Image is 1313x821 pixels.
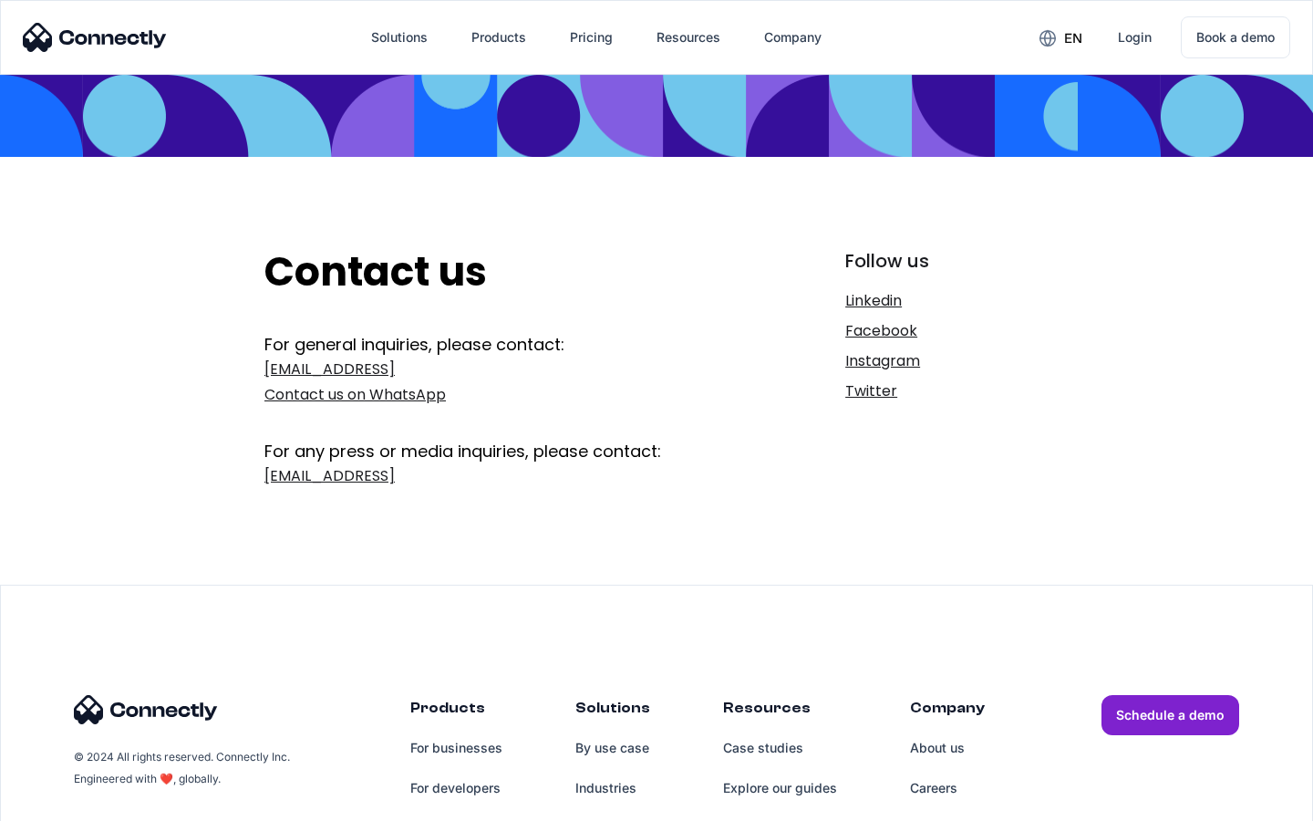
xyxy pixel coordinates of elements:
a: Facebook [845,318,1049,344]
a: About us [910,728,985,768]
div: Login [1118,25,1152,50]
div: Solutions [575,695,650,728]
aside: Language selected: English [18,789,109,815]
div: Resources [723,695,837,728]
div: Solutions [357,16,442,59]
a: Careers [910,768,985,808]
a: Instagram [845,348,1049,374]
div: Products [410,695,502,728]
a: Pricing [555,16,627,59]
div: Company [764,25,822,50]
h2: Contact us [264,248,727,296]
a: Explore our guides [723,768,837,808]
div: Follow us [845,248,1049,274]
a: For businesses [410,728,502,768]
div: For general inquiries, please contact: [264,333,727,357]
a: Case studies [723,728,837,768]
a: Schedule a demo [1101,695,1239,735]
div: Resources [656,25,720,50]
img: Connectly Logo [23,23,167,52]
a: Twitter [845,379,1049,404]
div: © 2024 All rights reserved. Connectly Inc. Engineered with ❤️, globally. [74,746,293,790]
div: Company [750,16,836,59]
div: Solutions [371,25,428,50]
a: Login [1103,16,1166,59]
a: Industries [575,768,650,808]
div: en [1025,24,1096,51]
a: Book a demo [1181,16,1290,58]
div: Products [471,25,526,50]
ul: Language list [36,789,109,815]
a: Linkedin [845,288,1049,314]
div: Company [910,695,985,728]
div: Products [457,16,541,59]
div: For any press or media inquiries, please contact: [264,412,727,463]
div: en [1064,26,1082,51]
div: Resources [642,16,735,59]
form: Get In Touch Form [264,333,727,494]
a: [EMAIL_ADDRESS] [264,463,727,489]
a: For developers [410,768,502,808]
a: By use case [575,728,650,768]
div: Pricing [570,25,613,50]
a: [EMAIL_ADDRESS]Contact us on WhatsApp [264,357,727,408]
img: Connectly Logo [74,695,218,724]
